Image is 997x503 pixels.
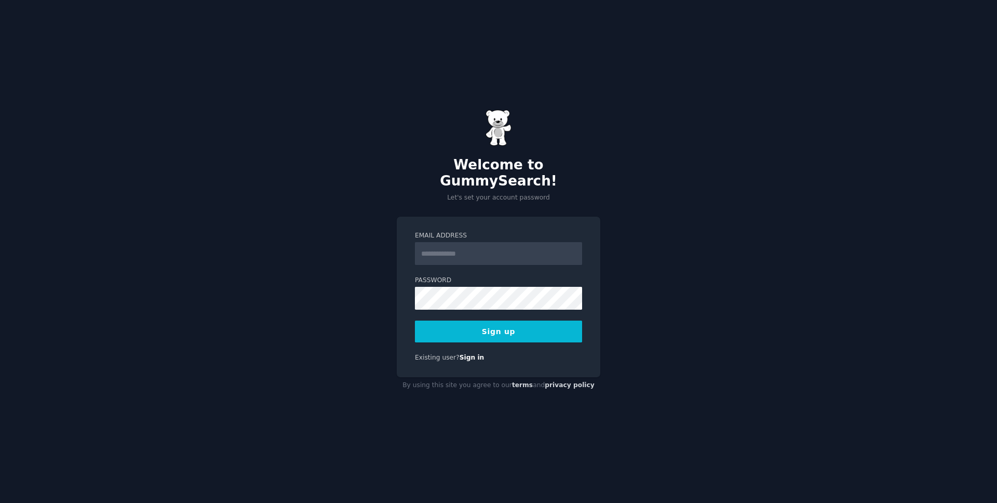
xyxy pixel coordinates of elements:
a: Sign in [460,354,484,361]
span: Existing user? [415,354,460,361]
a: privacy policy [545,381,595,389]
label: Email Address [415,231,582,241]
img: Gummy Bear [486,110,511,146]
div: By using this site you agree to our and [397,377,600,394]
p: Let's set your account password [397,193,600,203]
button: Sign up [415,321,582,342]
h2: Welcome to GummySearch! [397,157,600,190]
label: Password [415,276,582,285]
a: terms [512,381,533,389]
